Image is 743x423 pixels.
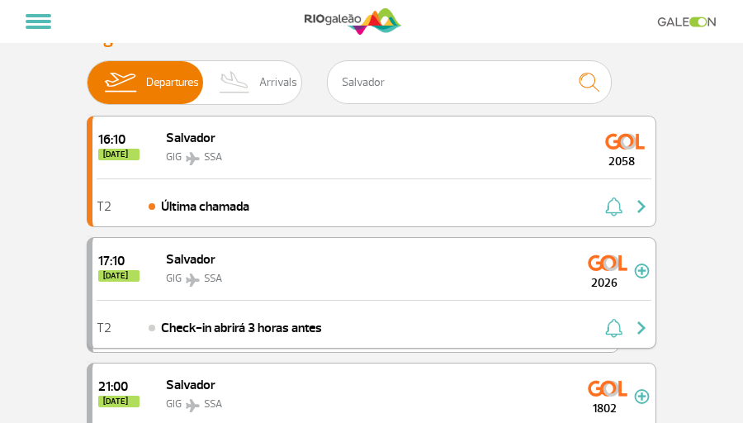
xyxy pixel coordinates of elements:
img: sino-painel-voo.svg [605,197,622,216]
img: slider-desembarque [211,61,259,104]
span: 1802 [575,400,634,417]
img: sino-painel-voo.svg [605,318,622,338]
span: T2 [97,201,111,212]
span: Departures [146,61,199,104]
input: Flight, city or airline [327,60,612,104]
img: mais-info-painel-voo.svg [634,264,650,278]
span: 2058 [592,153,651,170]
span: SSA [204,150,222,164]
img: GOL Transportes Aereos [588,375,627,402]
span: [DATE] [98,396,140,407]
span: 2026 [575,274,634,292]
img: GOL Transportes Aereos [588,250,627,276]
span: Salvador [166,251,215,268]
span: GIG [166,397,182,411]
span: 2025-08-25 16:10:00 [98,133,140,146]
h3: Flight Panel [87,26,656,48]
img: seta-direita-painel-voo.svg [632,197,651,216]
span: T2 [97,322,111,334]
span: Check-in abrirá 3 horas antes [161,318,322,338]
span: GIG [166,272,182,285]
img: seta-direita-painel-voo.svg [632,318,651,338]
span: [DATE] [98,270,140,282]
span: [DATE] [98,149,140,160]
img: slider-embarque [94,61,146,104]
span: SSA [204,397,222,411]
img: GOL Transportes Aereos [605,128,645,154]
span: Salvador [166,377,215,393]
span: 2025-08-25 21:00:00 [98,380,140,393]
span: GIG [166,150,182,164]
img: mais-info-painel-voo.svg [634,389,650,404]
span: Última chamada [161,197,249,216]
span: SSA [204,272,222,285]
span: Arrivals [259,61,297,104]
span: 2025-08-25 17:10:00 [98,254,140,268]
span: Salvador [166,130,215,146]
